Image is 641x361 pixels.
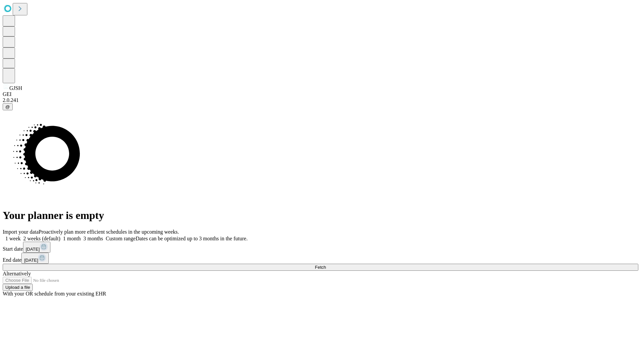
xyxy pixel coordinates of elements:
button: [DATE] [23,242,50,253]
span: Proactively plan more efficient schedules in the upcoming weeks. [39,229,179,235]
button: @ [3,103,13,110]
span: [DATE] [26,247,40,252]
span: Custom range [106,236,136,241]
span: 3 months [83,236,103,241]
button: [DATE] [21,253,49,264]
span: 1 month [63,236,81,241]
span: 1 week [5,236,21,241]
div: Start date [3,242,638,253]
span: With your OR schedule from your existing EHR [3,291,106,296]
span: Alternatively [3,271,31,276]
span: Fetch [315,265,326,270]
div: GEI [3,91,638,97]
div: 2.0.241 [3,97,638,103]
div: End date [3,253,638,264]
span: GJSH [9,85,22,91]
span: Import your data [3,229,39,235]
h1: Your planner is empty [3,209,638,222]
span: [DATE] [24,258,38,263]
span: Dates can be optimized up to 3 months in the future. [136,236,247,241]
span: 2 weeks (default) [23,236,60,241]
button: Upload a file [3,284,33,291]
span: @ [5,104,10,109]
button: Fetch [3,264,638,271]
